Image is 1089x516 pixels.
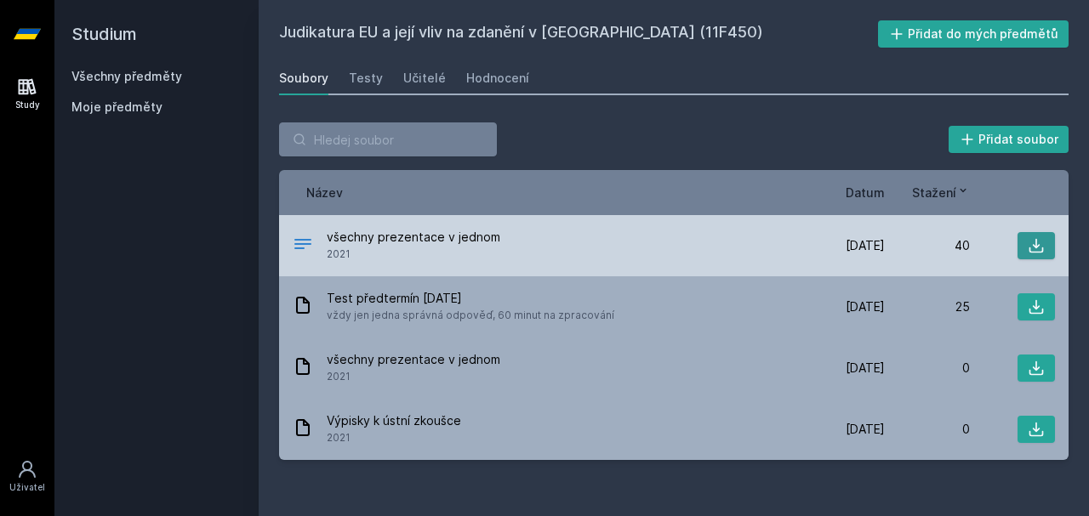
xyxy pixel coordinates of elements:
h2: Judikatura EU a její vliv na zdanění v [GEOGRAPHIC_DATA] (11F450) [279,20,878,48]
div: .PDF [293,234,313,258]
button: Přidat do mých předmětů [878,20,1069,48]
div: Soubory [279,70,328,87]
a: Hodnocení [466,61,529,95]
button: Datum [846,184,885,201]
span: Moje předměty [71,99,162,116]
div: Učitelé [403,70,446,87]
span: všechny prezentace v jednom [327,229,500,246]
button: Stažení [912,184,970,201]
div: 25 [885,298,970,315]
a: Učitelé [403,61,446,95]
span: [DATE] [846,298,885,315]
span: Výpisky k ústní zkoušce [327,412,461,429]
div: 40 [885,237,970,254]
span: 2021 [327,368,500,385]
div: Study [15,99,40,111]
span: vždy jen jedna správná odpověď, 60 minut na zpracování [327,307,614,324]
a: Soubory [279,61,328,95]
span: všechny prezentace v jednom [327,351,500,368]
span: Test předtermín [DATE] [327,290,614,307]
button: Přidat soubor [949,126,1069,153]
span: [DATE] [846,237,885,254]
a: Study [3,68,51,120]
input: Hledej soubor [279,122,497,156]
span: 2021 [327,429,461,446]
span: [DATE] [846,421,885,438]
div: Uživatel [9,481,45,494]
button: Název [306,184,343,201]
span: [DATE] [846,360,885,377]
div: 0 [885,421,970,438]
span: Stažení [912,184,956,201]
div: Hodnocení [466,70,529,87]
span: 2021 [327,246,500,263]
a: Testy [349,61,383,95]
a: Všechny předměty [71,69,182,83]
a: Uživatel [3,451,51,502]
div: 0 [885,360,970,377]
div: Testy [349,70,383,87]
